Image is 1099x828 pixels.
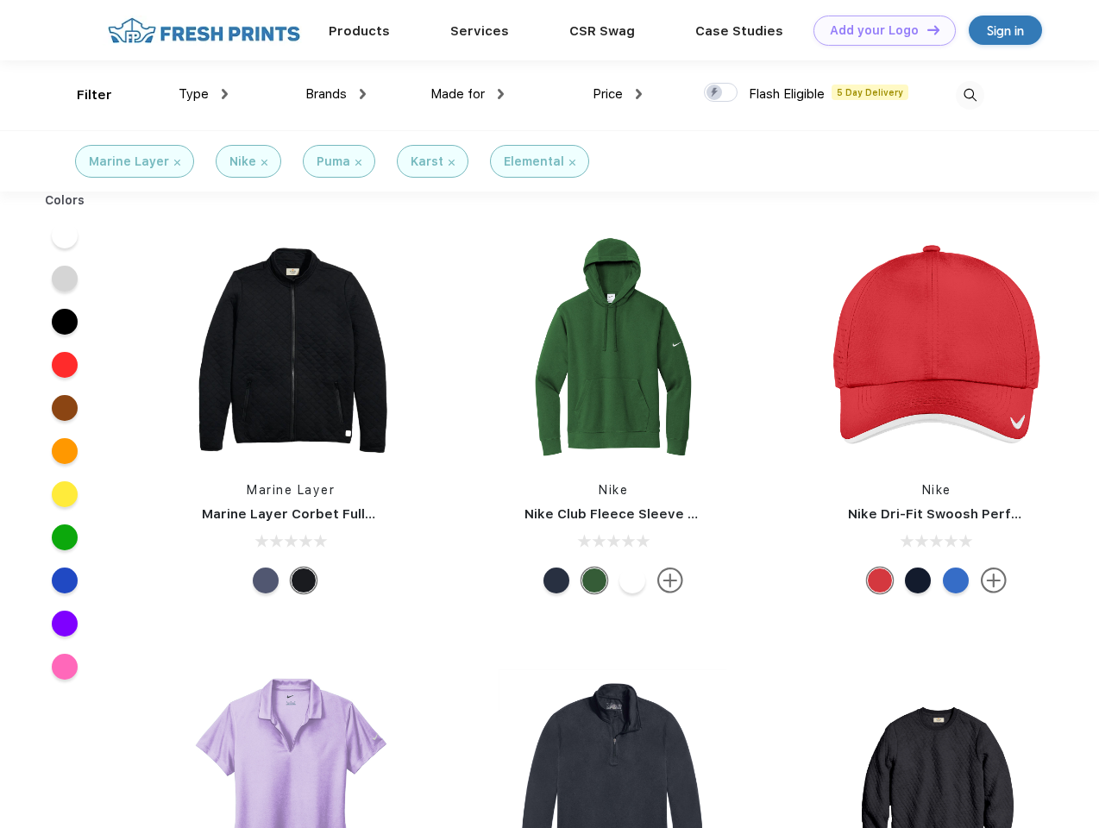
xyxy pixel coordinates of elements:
div: Karst [411,153,443,171]
img: filter_cancel.svg [449,160,455,166]
a: Nike Dri-Fit Swoosh Perforated Cap [848,506,1086,522]
div: Navy [905,568,931,593]
a: Services [450,23,509,39]
img: fo%20logo%202.webp [103,16,305,46]
div: Colors [32,191,98,210]
img: func=resize&h=266 [499,235,728,464]
img: dropdown.png [360,89,366,99]
span: Made for [430,86,485,102]
a: Sign in [969,16,1042,45]
div: Blue Sapphire [943,568,969,593]
a: CSR Swag [569,23,635,39]
div: Midnight Navy [543,568,569,593]
div: Marine Layer [89,153,169,171]
img: filter_cancel.svg [355,160,361,166]
span: Brands [305,86,347,102]
div: Filter [77,85,112,105]
img: dropdown.png [498,89,504,99]
a: Nike [599,483,628,497]
img: desktop_search.svg [956,81,984,110]
a: Marine Layer [247,483,335,497]
a: Nike [922,483,951,497]
div: Navy [253,568,279,593]
div: Nike [229,153,256,171]
a: Products [329,23,390,39]
img: func=resize&h=266 [822,235,1052,464]
div: Sign in [987,21,1024,41]
img: dropdown.png [222,89,228,99]
img: more.svg [657,568,683,593]
div: Puma [317,153,350,171]
a: Nike Club Fleece Sleeve Swoosh Pullover Hoodie [524,506,848,522]
a: Marine Layer Corbet Full-Zip Jacket [202,506,441,522]
img: func=resize&h=266 [176,235,405,464]
img: more.svg [981,568,1007,593]
img: filter_cancel.svg [569,160,575,166]
img: filter_cancel.svg [261,160,267,166]
div: University Red [867,568,893,593]
span: Type [179,86,209,102]
span: 5 Day Delivery [832,85,908,100]
div: Gorge Green [581,568,607,593]
img: DT [927,25,939,34]
span: Flash Eligible [749,86,825,102]
img: dropdown.png [636,89,642,99]
div: Add your Logo [830,23,919,38]
div: White [619,568,645,593]
div: Elemental [504,153,564,171]
span: Price [593,86,623,102]
div: Black [291,568,317,593]
img: filter_cancel.svg [174,160,180,166]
